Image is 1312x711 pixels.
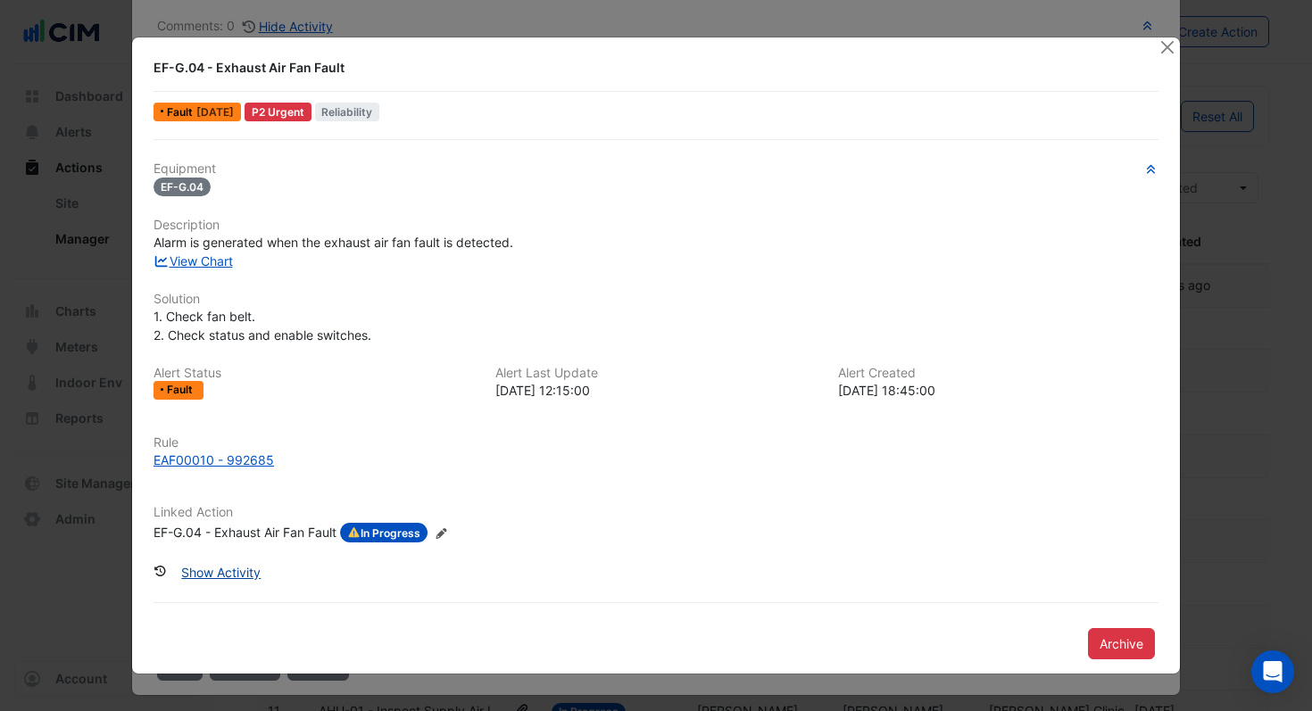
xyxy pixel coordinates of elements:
div: Open Intercom Messenger [1251,650,1294,693]
span: 1. Check fan belt. 2. Check status and enable switches. [154,309,371,343]
h6: Rule [154,435,1158,451]
div: [DATE] 12:15:00 [495,381,816,400]
a: View Chart [154,253,233,269]
div: P2 Urgent [245,103,311,121]
span: Fault [167,107,196,118]
span: Alarm is generated when the exhaust air fan fault is detected. [154,235,513,250]
span: In Progress [340,523,428,542]
h6: Alert Status [154,366,474,381]
a: EAF00010 - 992685 [154,451,1158,469]
button: Show Activity [170,557,272,588]
h6: Alert Last Update [495,366,816,381]
div: EF-G.04 - Exhaust Air Fan Fault [154,59,1137,77]
h6: Alert Created [838,366,1158,381]
span: Fault [167,384,196,395]
h6: Linked Action [154,505,1158,520]
h6: Equipment [154,161,1158,177]
div: EF-G.04 - Exhaust Air Fan Fault [154,523,336,542]
span: Reliability [315,103,380,121]
div: EAF00010 - 992685 [154,451,274,469]
h6: Solution [154,292,1158,307]
span: EF-G.04 [154,178,211,196]
h6: Description [154,218,1158,233]
button: Close [1158,37,1176,56]
span: Mon 06-Oct-2025 12:15 BST [196,105,234,119]
div: [DATE] 18:45:00 [838,381,1158,400]
fa-icon: Edit Linked Action [435,526,448,540]
button: Archive [1088,628,1155,659]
